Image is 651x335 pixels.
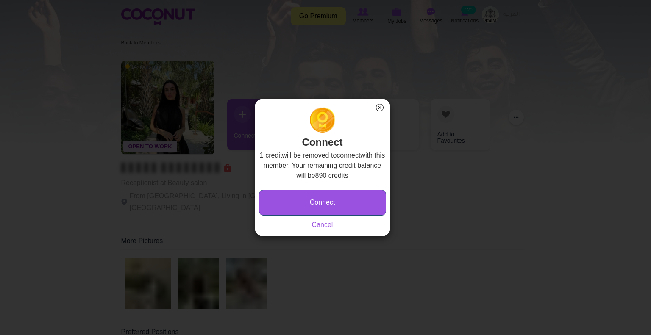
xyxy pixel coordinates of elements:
h2: Connect [259,107,386,150]
b: 890 credits [315,172,348,179]
div: will be removed to with this member. Your remaining credit balance will be [259,150,386,230]
b: connect [337,152,360,159]
a: Cancel [312,221,333,228]
b: 1 credit [260,152,282,159]
button: Connect [259,190,386,216]
button: Close [374,102,385,113]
